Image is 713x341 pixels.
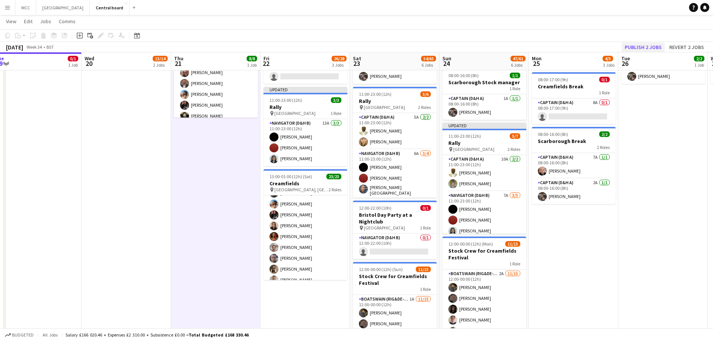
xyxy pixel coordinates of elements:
app-card-role: Captain (D&H A)1A0/108:00-16:00 (8h) [263,58,347,84]
span: Comms [59,18,76,25]
span: 11/15 [505,241,520,247]
span: 3/3 [331,97,341,103]
div: Updated [263,87,347,93]
span: 26 [620,59,630,68]
span: 2 Roles [508,146,520,152]
span: Tue [621,55,630,62]
span: 20 [83,59,94,68]
h3: Rally [353,98,437,104]
app-card-role: Captain (D&H A)10A2/211:00-23:00 (12h)[PERSON_NAME][PERSON_NAME] [442,155,526,191]
h3: Creamfields [263,180,347,187]
span: [GEOGRAPHIC_DATA] [453,146,494,152]
div: Updated11:00-23:00 (12h)3/3Rally [GEOGRAPHIC_DATA]1 RoleNavigator (D&H B)13A3/311:00-23:00 (12h)[... [263,87,347,166]
span: All jobs [41,332,59,338]
span: Fri [263,55,269,62]
span: 11:00-23:00 (12h) [448,133,481,139]
div: [DATE] [6,43,23,51]
app-card-role: Captain (D&H A)8A0/108:00-17:00 (9h) [532,98,616,124]
h3: Rally [263,104,347,110]
span: [GEOGRAPHIC_DATA] [364,225,405,231]
h3: Stock Crew for Creamfields Festival [353,273,437,286]
span: 08:00-16:00 (8h) [538,131,568,137]
app-card-role: Captain (D&H A)3A1/108:00-16:00 (8h)[PERSON_NAME] [621,58,705,84]
h3: Bristol Day Party at a Nightclub [353,211,437,225]
h3: Rally [442,140,526,146]
span: 1 Role [420,225,431,231]
span: Edit [24,18,33,25]
div: Updated [442,123,526,129]
span: Sat [353,55,361,62]
h3: Scarborough Stock manager [442,79,526,86]
span: 0/1 [420,205,431,211]
app-job-card: Updated11:00-23:00 (12h)5/7Rally [GEOGRAPHIC_DATA]2 RolesCaptain (D&H A)10A2/211:00-23:00 (12h)[P... [442,123,526,234]
span: 4/5 [603,56,613,61]
app-card-role: Navigator (D&H B)7A3/511:00-23:00 (12h)[PERSON_NAME][PERSON_NAME][PERSON_NAME] [442,191,526,260]
span: 11:00-23:00 (12h) [269,97,302,103]
app-card-role: Captain (D&H A)2A1/108:00-16:00 (8h)[PERSON_NAME] [532,179,616,204]
span: 13:00-01:00 (12h) (Sat) [269,174,312,179]
span: [GEOGRAPHIC_DATA] [274,110,316,116]
span: 5/6 [420,91,431,97]
span: 54/65 [421,56,436,61]
div: BST [46,44,54,50]
span: 08:00-16:00 (8h) [448,73,479,78]
span: 08:00-17:00 (9h) [538,77,568,82]
button: Central board [90,0,130,15]
span: 2/2 [599,131,610,137]
button: MCC [15,0,36,15]
button: Publish 2 jobs [622,42,665,52]
span: 47/61 [511,56,525,61]
app-job-card: 12:00-22:00 (10h)0/1Bristol Day Party at a Nightclub [GEOGRAPHIC_DATA]1 RoleNavigator (D&H B)0/11... [353,201,437,259]
app-card-role: Navigator (D&H B)13A3/311:00-23:00 (12h)[PERSON_NAME][PERSON_NAME][PERSON_NAME] [263,119,347,166]
span: 2/2 [694,56,704,61]
app-card-role: Captain (D&H A)2A1/108:00-16:00 (8h)[PERSON_NAME] [353,58,437,84]
span: 23/23 [326,174,341,179]
span: View [6,18,16,25]
span: 0/1 [599,77,610,82]
app-job-card: 11:00-23:00 (12h)5/6Rally [GEOGRAPHIC_DATA]2 RolesCaptain (D&H A)5A2/211:00-23:00 (12h)[PERSON_NA... [353,87,437,198]
span: Mon [532,55,542,62]
span: 1 Role [509,261,520,267]
span: Week 34 [25,44,43,50]
h3: Scarborough Break [532,138,616,144]
span: 24 [441,59,451,68]
button: [GEOGRAPHIC_DATA] [36,0,90,15]
span: Budgeted [12,332,34,338]
div: 08:00-16:00 (8h)2/2Scarborough Break2 RolesCaptain (D&H A)7A1/108:00-16:00 (8h)[PERSON_NAME]Capta... [532,127,616,204]
span: 26/28 [332,56,347,61]
div: 3 Jobs [603,62,615,68]
span: 1 Role [509,86,520,91]
app-job-card: 08:00-16:00 (8h)1/1Scarborough Stock manager1 RoleCaptain (D&H A)1A1/108:00-16:00 (8h)[PERSON_NAME] [442,68,526,120]
div: 1 Job [68,62,78,68]
h3: Stock Crew for Creamfields Festival [442,247,526,261]
app-card-role: Captain (D&H A)1A1/108:00-16:00 (8h)[PERSON_NAME] [442,94,526,120]
span: 1 Role [599,90,610,95]
div: 6 Jobs [511,62,525,68]
h3: Creamfields Break [532,83,616,90]
span: 12:00-22:00 (10h) [359,205,391,211]
span: 8/8 [247,56,257,61]
span: 1/1 [510,73,520,78]
div: 3 Jobs [332,62,346,68]
span: Sun [442,55,451,62]
a: Jobs [37,16,54,26]
app-card-role: Navigator (D&H B)6A3/411:00-23:00 (12h)[PERSON_NAME][PERSON_NAME][PERSON_NAME][GEOGRAPHIC_DATA] [353,149,437,210]
app-card-role: Captain (D&H A)7A1/108:00-16:00 (8h)[PERSON_NAME] [532,153,616,179]
div: Salary £166 020.46 + Expenses £2 310.00 + Subsistence £0.00 = [65,332,249,338]
span: 21 [173,59,183,68]
div: 1 Job [247,62,257,68]
span: 23 [352,59,361,68]
span: Wed [85,55,94,62]
span: 5/7 [510,133,520,139]
span: 12:00-00:00 (12h) (Sun) [359,267,403,272]
div: 6 Jobs [421,62,436,68]
span: 2 Roles [418,104,431,110]
button: Budgeted [4,331,35,339]
div: 13:00-01:00 (12h) (Sat)23/23Creamfields [GEOGRAPHIC_DATA], [GEOGRAPHIC_DATA]2 Roles[PERSON_NAME][... [263,169,347,280]
span: 25 [531,59,542,68]
app-card-role: Captain (D&H A)14A8/813:00-00:30 (11h30m)[PERSON_NAME][PERSON_NAME][PERSON_NAME][PERSON_NAME][PER... [174,33,258,134]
